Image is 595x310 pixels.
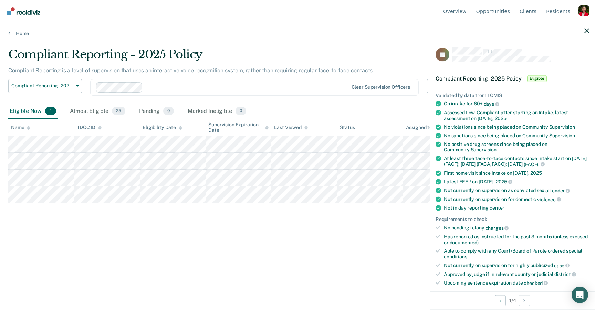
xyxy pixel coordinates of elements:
div: Compliant Reporting - 2025 PolicyEligible [430,67,595,89]
div: No pending felony [444,225,589,231]
span: Supervision [549,132,575,138]
span: Compliant Reporting - 2025 Policy [11,83,73,89]
div: First home visit since intake on [DATE], [444,170,589,176]
div: Eligible Now [8,104,58,119]
div: Not in day reporting [444,205,589,211]
a: Home [8,30,587,36]
span: offender [545,188,570,193]
span: violence [537,196,561,202]
span: 2025 [530,170,542,175]
span: charges [486,225,509,231]
div: Almost Eligible [69,104,127,119]
button: Profile dropdown button [578,5,589,16]
span: 2025 [496,179,512,184]
span: conditions [444,254,467,259]
div: Pending [138,104,175,119]
span: center [490,205,504,211]
span: documented) [450,239,479,245]
div: Not currently on supervision for domestic [444,196,589,202]
div: Last Viewed [274,125,307,130]
div: Marked Ineligible [186,104,248,119]
div: Supervision Expiration Date [208,122,269,133]
span: Supervision [549,124,575,129]
div: TDOC ID [77,125,102,130]
div: Latest FEEP on [DATE], [444,179,589,185]
div: Clear supervision officers [352,84,410,90]
span: 0 [163,107,174,116]
span: 25 [112,107,125,116]
div: Name [11,125,30,130]
div: On intake for 60+ [444,101,589,107]
div: Compliant Reporting - 2025 Policy [8,47,455,67]
div: Not currently on supervision for highly publicized [444,262,589,268]
span: district [554,271,576,277]
div: Approved by judge if in relevant county or judicial [444,271,589,277]
div: Eligibility Date [143,125,182,130]
span: checked [524,280,548,286]
span: days [484,101,499,107]
button: Previous Opportunity [495,295,506,306]
span: 2025 [495,115,506,121]
img: Recidiviz [7,7,40,15]
span: Eligible [527,75,547,82]
div: No positive drug screens since being placed on [444,141,589,153]
p: Compliant Reporting is a level of supervision that uses an interactive voice recognition system, ... [8,67,374,74]
div: Assigned to [406,125,438,130]
div: No violations since being placed on Community [444,124,589,130]
div: Requirements to check [436,216,589,222]
span: case [554,263,570,268]
div: No sanctions since being placed on Community [444,132,589,138]
div: 4 / 4 [430,291,595,309]
div: At least three face-to-face contacts since intake start on [DATE] (FACF); [DATE] (FACA,FACO); [DATE] [444,156,589,167]
div: Has reported as instructed for the past 3 months (unless excused or [444,234,589,245]
span: (FACF); [524,161,545,167]
div: Status [340,125,355,130]
span: Compliant Reporting - 2025 Policy [436,75,522,82]
button: Next Opportunity [519,295,530,306]
span: 0 [236,107,246,116]
div: Open Intercom Messenger [572,287,588,303]
span: 4 [45,107,56,116]
div: Not currently on supervision as convicted sex [444,188,589,194]
span: Community Supervision. [444,147,498,152]
div: Upcoming sentence expiration date [444,280,589,286]
div: Validated by data from TOMIS [436,92,589,98]
div: Able to comply with any Court/Board of Parole ordered special [444,248,589,260]
div: Assessed Low-Compliant after starting on Intake, latest assessment on [DATE], [444,109,589,121]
